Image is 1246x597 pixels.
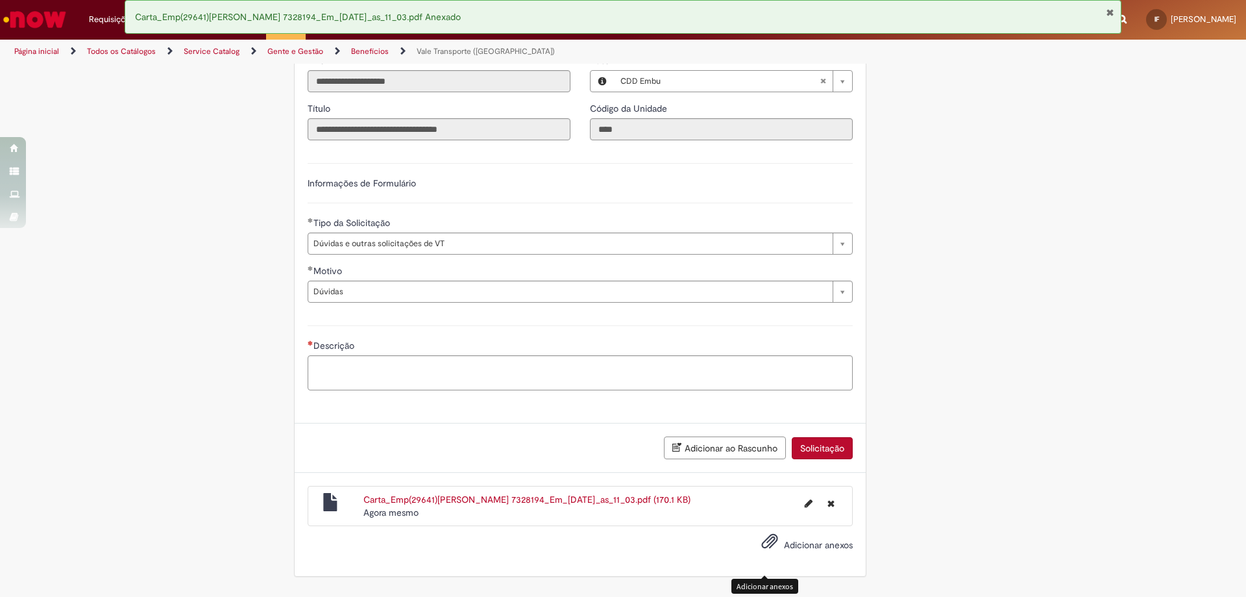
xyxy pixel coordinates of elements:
button: Editar nome de arquivo Carta_Emp(29641)_Igor de Oliveira Fernandes_Resultado 7328194_Em_30-09-202... [797,493,820,514]
abbr: Limpar campo Local [813,71,833,92]
button: Excluir Carta_Emp(29641)_Igor de Oliveira Fernandes_Resultado 7328194_Em_30-09-2025_as_11_03.pdf [820,493,842,514]
span: IF [1154,15,1159,23]
button: Local, Visualizar este registro CDD Embu [591,71,614,92]
span: Somente leitura - Código da Unidade [590,103,670,114]
span: Dúvidas [313,281,826,302]
a: Página inicial [14,46,59,57]
a: Service Catalog [184,46,239,57]
input: Email [308,70,570,92]
span: Obrigatório Preenchido [308,266,313,271]
textarea: Descrição [308,355,853,390]
label: Informações de Formulário [308,177,416,189]
a: Gente e Gestão [267,46,323,57]
input: Título [308,118,570,140]
span: Motivo [313,265,345,277]
span: Obrigatório Preenchido [308,218,313,223]
a: Carta_Emp(29641)[PERSON_NAME] 7328194_Em_[DATE]_as_11_03.pdf (170.1 KB) [363,494,690,505]
a: CDD EmbuLimpar campo Local [614,71,852,92]
span: Carta_Emp(29641)[PERSON_NAME] 7328194_Em_[DATE]_as_11_03.pdf Anexado [135,11,461,23]
span: [PERSON_NAME] [1171,14,1236,25]
span: Somente leitura - Título [308,103,333,114]
img: ServiceNow [1,6,68,32]
span: Tipo da Solicitação [313,217,393,229]
span: Agora mesmo [363,507,419,518]
label: Somente leitura - Título [308,102,333,115]
input: Código da Unidade [590,118,853,140]
a: Benefícios [351,46,389,57]
time: 30/09/2025 15:47:27 [363,507,419,518]
div: Adicionar anexos [731,579,798,594]
span: Dúvidas e outras solicitações de VT [313,233,826,254]
label: Somente leitura - Código da Unidade [590,102,670,115]
a: Vale Transporte ([GEOGRAPHIC_DATA]) [417,46,555,57]
span: CDD Embu [620,71,820,92]
span: Adicionar anexos [784,539,853,551]
span: Necessários [308,340,313,346]
span: Descrição [313,340,357,351]
button: Adicionar ao Rascunho [664,437,786,459]
button: Adicionar anexos [758,529,781,559]
ul: Trilhas de página [10,40,821,64]
a: Todos os Catálogos [87,46,156,57]
button: Solicitação [792,437,853,459]
span: Requisições [89,13,134,26]
button: Fechar Notificação [1106,7,1114,18]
